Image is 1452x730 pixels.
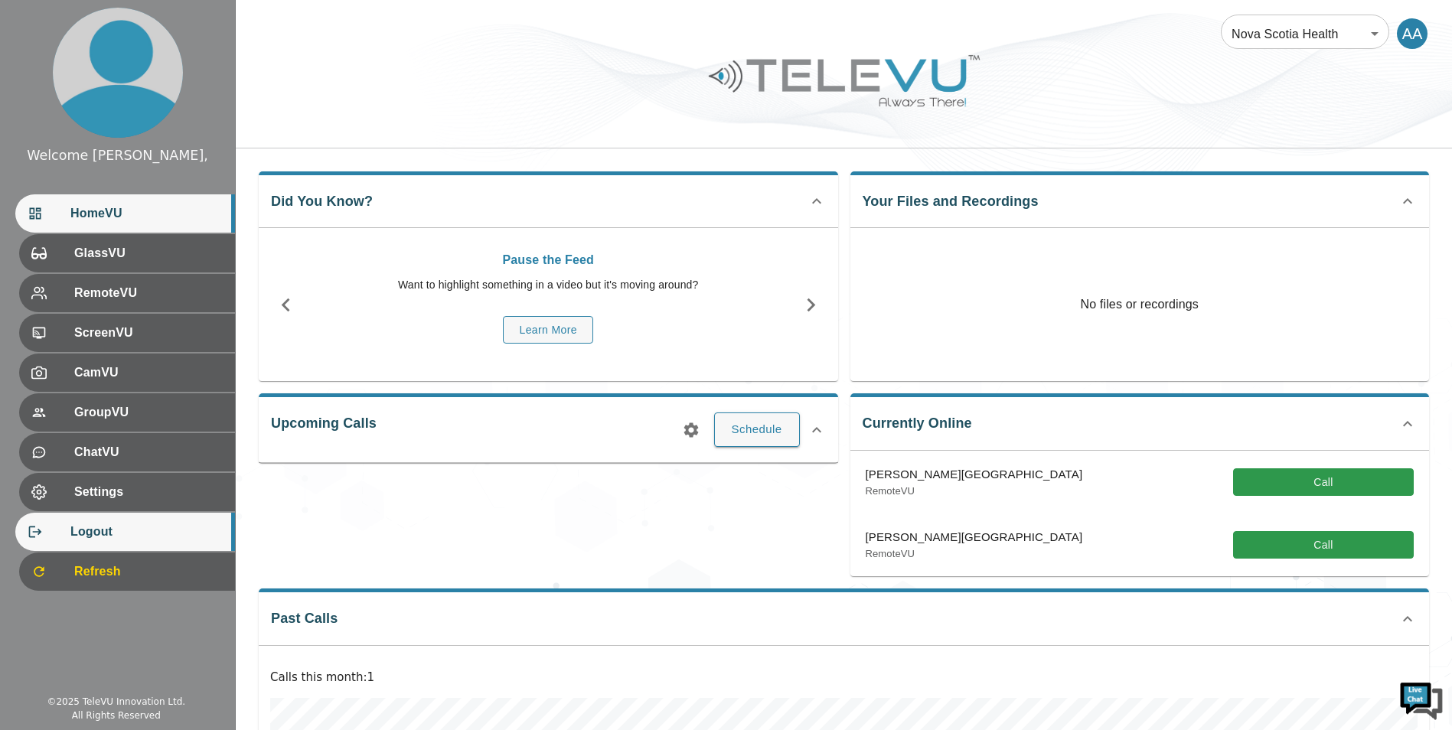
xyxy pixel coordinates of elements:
[866,484,1083,499] p: RemoteVU
[15,194,235,233] div: HomeVU
[321,251,776,269] p: Pause the Feed
[19,354,235,392] div: CamVU
[1233,468,1414,497] button: Call
[74,363,223,382] span: CamVU
[74,284,223,302] span: RemoteVU
[74,403,223,422] span: GroupVU
[1397,18,1428,49] div: AA
[19,433,235,471] div: ChatVU
[1233,531,1414,559] button: Call
[19,314,235,352] div: ScreenVU
[74,244,223,262] span: GlassVU
[866,546,1083,562] p: RemoteVU
[706,49,982,112] img: Logo
[19,234,235,272] div: GlassVU
[74,483,223,501] span: Settings
[70,204,223,223] span: HomeVU
[19,274,235,312] div: RemoteVU
[19,473,235,511] div: Settings
[19,393,235,432] div: GroupVU
[866,529,1083,546] p: [PERSON_NAME][GEOGRAPHIC_DATA]
[74,443,223,461] span: ChatVU
[503,316,593,344] button: Learn More
[72,709,161,722] div: All Rights Reserved
[74,324,223,342] span: ScreenVU
[321,277,776,293] p: Want to highlight something in a video but it's moving around?
[1398,676,1444,722] img: Chat Widget
[70,523,223,541] span: Logout
[47,695,185,709] div: © 2025 TeleVU Innovation Ltd.
[270,669,1418,686] p: Calls this month : 1
[74,562,223,581] span: Refresh
[866,466,1083,484] p: [PERSON_NAME][GEOGRAPHIC_DATA]
[19,552,235,591] div: Refresh
[714,412,800,446] button: Schedule
[15,513,235,551] div: Logout
[1221,12,1389,55] div: Nova Scotia Health
[850,228,1430,381] p: No files or recordings
[27,145,208,165] div: Welcome [PERSON_NAME],
[53,8,183,138] img: profile.png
